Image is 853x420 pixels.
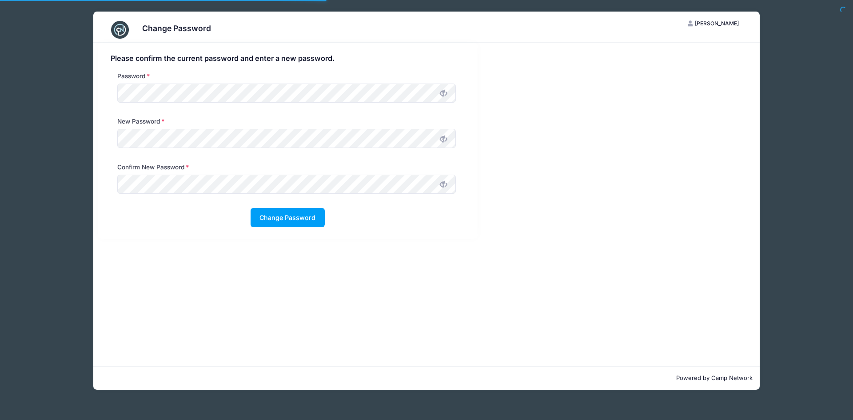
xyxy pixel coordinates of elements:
[695,20,739,27] span: [PERSON_NAME]
[117,72,150,80] label: Password
[100,374,753,383] p: Powered by Camp Network
[117,163,189,172] label: Confirm New Password
[680,16,747,31] button: [PERSON_NAME]
[117,117,165,126] label: New Password
[111,21,129,39] img: CampNetwork
[111,54,465,63] h4: Please confirm the current password and enter a new password.
[251,208,325,227] button: Change Password
[142,24,211,33] h3: Change Password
